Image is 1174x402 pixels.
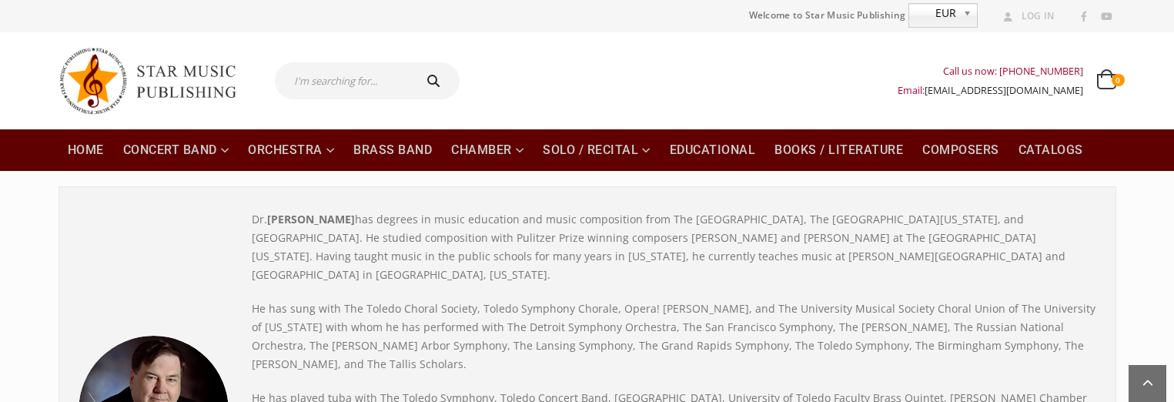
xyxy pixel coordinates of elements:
[749,4,906,27] span: Welcome to Star Music Publishing
[114,129,239,171] a: Concert Band
[344,129,441,171] a: Brass Band
[1009,129,1092,171] a: Catalogs
[998,6,1055,26] a: Log In
[59,129,113,171] a: Home
[661,129,765,171] a: Educational
[913,129,1008,171] a: Composers
[898,62,1083,81] div: Call us now: [PHONE_NUMBER]
[765,129,912,171] a: Books / Literature
[275,62,411,99] input: I'm searching for...
[239,129,343,171] a: Orchestra
[1096,7,1116,27] a: Youtube
[533,129,660,171] a: Solo / Recital
[59,40,251,122] img: Star Music Publishing
[267,212,355,226] strong: [PERSON_NAME]
[925,84,1083,97] a: [EMAIL_ADDRESS][DOMAIN_NAME]
[442,129,533,171] a: Chamber
[1074,7,1094,27] a: Facebook
[252,300,1096,374] p: He has sung with The Toledo Choral Society, Toledo Symphony Chorale, Opera! [PERSON_NAME], and Th...
[909,4,957,22] span: EUR
[411,62,460,99] button: Search
[252,210,1096,284] p: Dr. has degrees in music education and music composition from The [GEOGRAPHIC_DATA], The [GEOGRAP...
[1112,74,1124,86] span: 0
[898,81,1083,100] div: Email:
